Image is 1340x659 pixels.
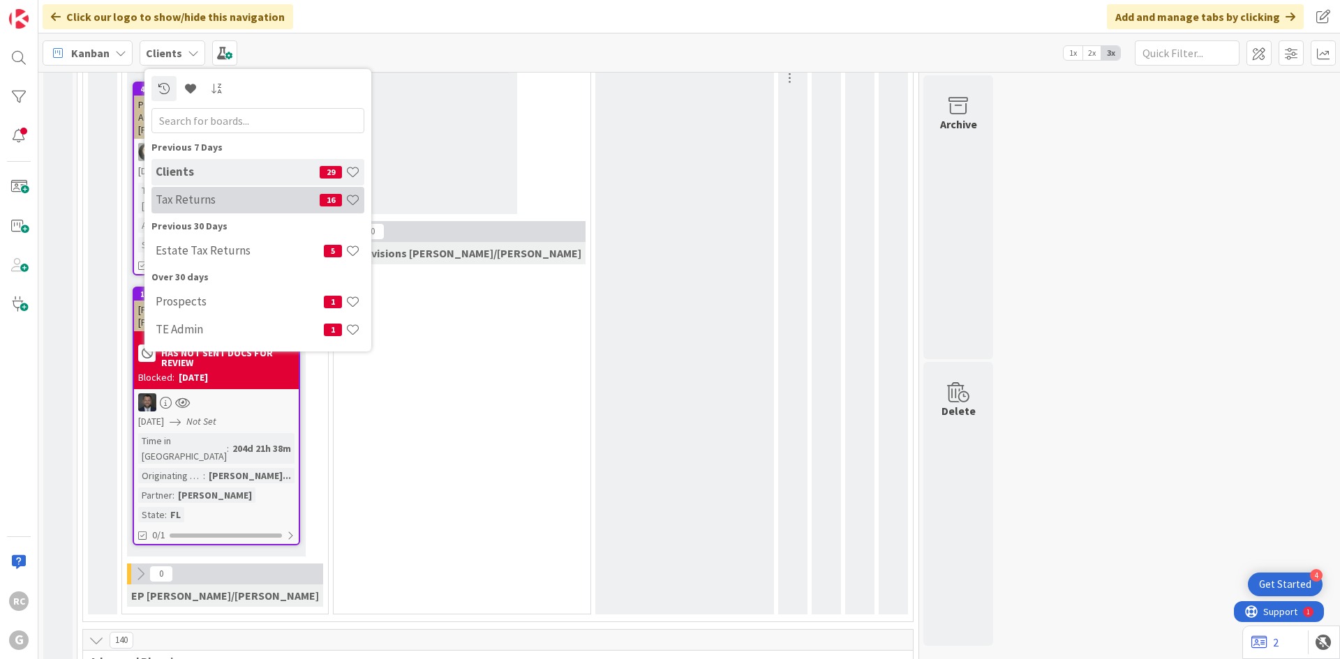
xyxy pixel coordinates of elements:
[138,183,237,213] div: Time in [GEOGRAPHIC_DATA]
[140,289,299,299] div: 1649
[71,45,110,61] span: Kanban
[156,192,320,206] h4: Tax Returns
[1101,46,1120,60] span: 3x
[229,441,295,456] div: 204d 21h 38m
[320,194,342,206] span: 16
[1082,46,1101,60] span: 2x
[1310,569,1323,582] div: 4
[138,143,156,161] img: CG
[1248,573,1323,596] div: Open Get Started checklist, remaining modules: 4
[324,324,342,336] span: 1
[174,487,255,503] div: [PERSON_NAME]
[138,237,165,252] div: State
[131,589,319,603] span: EP Brad/Jonas
[156,243,324,257] h4: Estate Tax Returns
[343,246,581,260] span: EP Revisions Brad/Jonas
[156,322,324,336] h4: TE Admin
[134,96,299,139] div: Prepare [US_STATE] Will-Based Ancillary Document Templates [PERSON_NAME]
[138,393,156,411] img: JW
[134,143,299,161] div: CG
[324,245,342,257] span: 5
[134,301,299,331] div: [PERSON_NAME]: EP Review [PERSON_NAME]
[149,566,173,582] span: 0
[941,402,976,419] div: Delete
[134,83,299,96] div: 444
[138,468,203,483] div: Originating Attorney
[138,433,227,464] div: Time in [GEOGRAPHIC_DATA]
[138,164,164,179] span: [DATE]
[146,46,182,60] b: Clients
[151,270,364,285] div: Over 30 days
[134,393,299,411] div: JW
[134,288,299,331] div: 1649[PERSON_NAME]: EP Review [PERSON_NAME]
[186,415,216,427] i: Not Set
[9,591,29,611] div: RC
[361,223,385,240] span: 0
[43,4,293,29] div: Click our logo to show/hide this navigation
[73,6,76,17] div: 1
[133,287,300,545] a: 1649[PERSON_NAME]: EP Review [PERSON_NAME]ATTORNEY [PERSON_NAME] HAS NOT SENT DOCS FOR REVIEWBloc...
[9,630,29,650] div: G
[152,528,165,543] span: 0/1
[133,82,300,275] a: 444Prepare [US_STATE] Will-Based Ancillary Document Templates [PERSON_NAME]CG[DATE]Not SetTime in...
[167,507,184,522] div: FL
[151,108,364,133] input: Search for boards...
[29,2,64,19] span: Support
[138,507,165,522] div: State
[9,9,29,29] img: Visit kanbanzone.com
[161,338,295,368] b: ATTORNEY [PERSON_NAME] HAS NOT SENT DOCS FOR REVIEW
[324,296,342,308] span: 1
[940,116,977,132] div: Archive
[138,218,201,233] div: Associate Assigned
[156,165,320,179] h4: Clients
[1135,40,1239,66] input: Quick Filter...
[203,468,205,483] span: :
[1064,46,1082,60] span: 1x
[134,83,299,139] div: 444Prepare [US_STATE] Will-Based Ancillary Document Templates [PERSON_NAME]
[165,507,167,522] span: :
[227,441,229,456] span: :
[138,370,174,385] div: Blocked:
[151,219,364,234] div: Previous 30 Days
[151,140,364,155] div: Previous 7 Days
[138,414,164,429] span: [DATE]
[1107,4,1304,29] div: Add and manage tabs by clicking
[156,294,324,308] h4: Prospects
[320,166,342,179] span: 29
[110,632,133,649] span: 140
[205,468,295,483] div: [PERSON_NAME]...
[179,370,208,385] div: [DATE]
[1259,577,1311,591] div: Get Started
[1251,634,1279,651] a: 2
[172,487,174,503] span: :
[134,288,299,301] div: 1649
[140,84,299,94] div: 444
[138,487,172,503] div: Partner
